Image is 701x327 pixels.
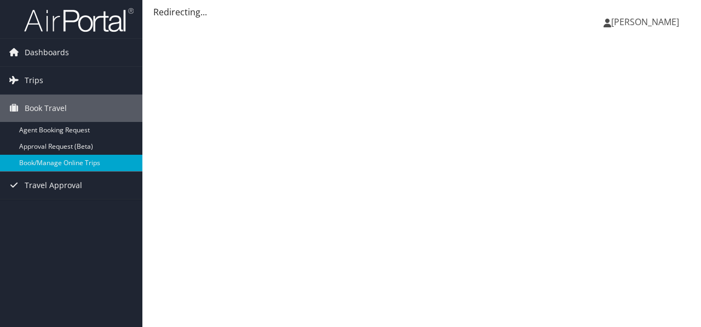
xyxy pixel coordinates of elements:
span: Dashboards [25,39,69,66]
span: [PERSON_NAME] [611,16,679,28]
img: airportal-logo.png [24,7,134,33]
a: [PERSON_NAME] [604,5,690,38]
span: Trips [25,67,43,94]
div: Redirecting... [153,5,690,19]
span: Book Travel [25,95,67,122]
span: Travel Approval [25,172,82,199]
